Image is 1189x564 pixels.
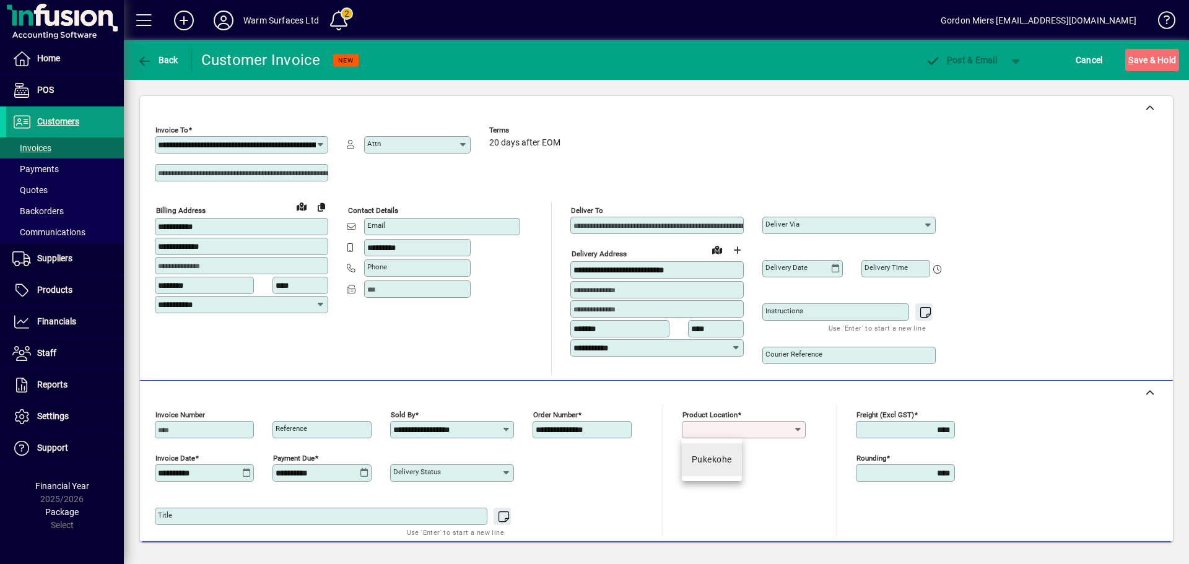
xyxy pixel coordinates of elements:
[155,454,195,462] mat-label: Invoice date
[37,316,76,326] span: Financials
[682,410,738,419] mat-label: Product location
[338,56,354,64] span: NEW
[6,433,124,464] a: Support
[941,11,1136,30] div: Gordon Miers [EMAIL_ADDRESS][DOMAIN_NAME]
[765,220,799,228] mat-label: Deliver via
[6,338,124,369] a: Staff
[1128,50,1176,70] span: ave & Hold
[134,49,181,71] button: Back
[6,180,124,201] a: Quotes
[37,116,79,126] span: Customers
[1076,50,1103,70] span: Cancel
[12,164,59,174] span: Payments
[856,410,914,419] mat-label: Freight (excl GST)
[865,263,908,272] mat-label: Delivery time
[919,49,1003,71] button: Post & Email
[367,262,387,271] mat-label: Phone
[6,306,124,337] a: Financials
[6,243,124,274] a: Suppliers
[856,454,886,462] mat-label: Rounding
[533,410,578,419] mat-label: Order number
[765,306,803,315] mat-label: Instructions
[204,9,243,32] button: Profile
[367,221,385,230] mat-label: Email
[155,410,205,419] mat-label: Invoice number
[35,481,89,491] span: Financial Year
[727,240,747,260] button: Choose address
[765,350,822,358] mat-label: Courier Reference
[6,370,124,401] a: Reports
[1128,55,1133,65] span: S
[124,49,192,71] app-page-header-button: Back
[37,380,68,389] span: Reports
[1149,2,1174,43] a: Knowledge Base
[367,139,381,148] mat-label: Attn
[37,253,72,263] span: Suppliers
[155,126,188,134] mat-label: Invoice To
[489,138,560,148] span: 20 days after EOM
[925,55,997,65] span: ost & Email
[692,453,732,466] div: Pukekohe
[37,411,69,421] span: Settings
[6,158,124,180] a: Payments
[12,227,85,237] span: Communications
[311,197,331,217] button: Copy to Delivery address
[37,53,60,63] span: Home
[12,143,51,153] span: Invoices
[12,185,48,195] span: Quotes
[393,467,441,476] mat-label: Delivery status
[201,50,321,70] div: Customer Invoice
[158,511,172,519] mat-label: Title
[1073,49,1106,71] button: Cancel
[37,285,72,295] span: Products
[6,75,124,106] a: POS
[682,443,742,476] mat-option: Pukekohe
[137,55,178,65] span: Back
[6,137,124,158] a: Invoices
[707,240,727,259] a: View on map
[6,43,124,74] a: Home
[1125,49,1179,71] button: Save & Hold
[243,11,319,30] div: Warm Surfaces Ltd
[765,263,808,272] mat-label: Delivery date
[12,206,64,216] span: Backorders
[571,206,603,215] mat-label: Deliver To
[407,525,504,539] mat-hint: Use 'Enter' to start a new line
[391,410,415,419] mat-label: Sold by
[37,443,68,453] span: Support
[164,9,204,32] button: Add
[6,275,124,306] a: Products
[37,85,54,95] span: POS
[6,201,124,222] a: Backorders
[273,454,315,462] mat-label: Payment due
[292,196,311,216] a: View on map
[276,424,307,433] mat-label: Reference
[6,222,124,243] a: Communications
[6,401,124,432] a: Settings
[829,321,926,335] mat-hint: Use 'Enter' to start a new line
[37,348,56,358] span: Staff
[489,126,564,134] span: Terms
[947,55,952,65] span: P
[45,507,79,517] span: Package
